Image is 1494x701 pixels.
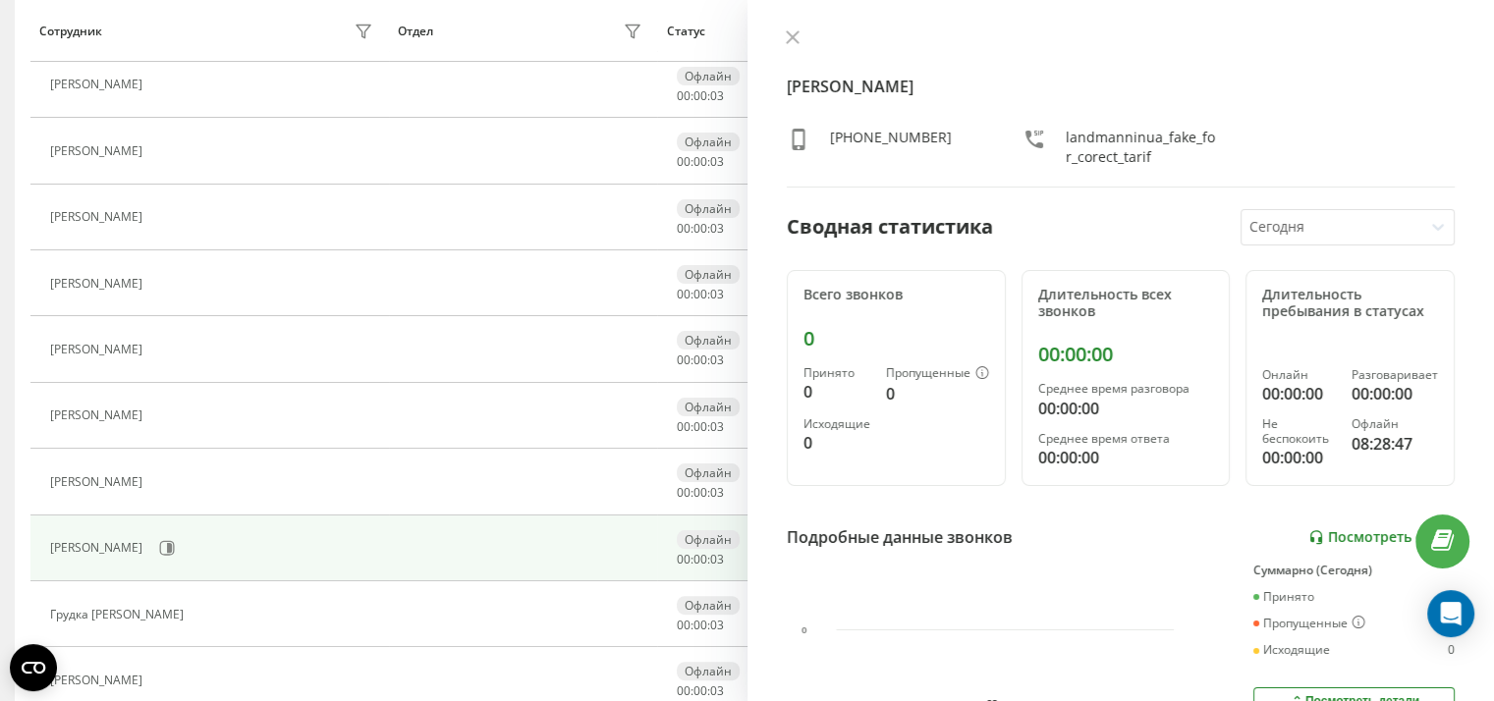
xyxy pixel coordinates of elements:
div: Офлайн [677,199,740,218]
div: 0 [803,431,870,455]
div: [PERSON_NAME] [50,343,147,356]
div: : : [677,89,724,103]
h4: [PERSON_NAME] [787,75,1456,98]
div: [PERSON_NAME] [50,277,147,291]
div: 00:00:00 [1038,397,1214,420]
div: : : [677,486,724,500]
div: Всего звонков [803,287,989,303]
div: Пропущенные [886,366,989,382]
div: Офлайн [677,331,740,350]
div: Среднее время разговора [1038,382,1214,396]
div: [PERSON_NAME] [50,475,147,489]
div: Офлайн [677,265,740,284]
div: Исходящие [803,417,870,431]
span: 00 [677,551,691,567]
div: Не беспокоить [1262,417,1336,446]
div: 00:00:00 [1038,343,1214,366]
span: 03 [710,153,724,170]
span: 03 [710,682,724,699]
div: [PERSON_NAME] [50,210,147,224]
div: [PERSON_NAME] [50,541,147,555]
span: 00 [677,286,691,302]
a: Посмотреть отчет [1308,529,1455,546]
span: 00 [693,617,707,633]
div: Статус [667,25,705,38]
div: [PERSON_NAME] [50,78,147,91]
div: 08:28:47 [1352,432,1438,456]
div: : : [677,684,724,698]
span: 00 [677,351,691,368]
div: [PERSON_NAME] [50,674,147,687]
div: Офлайн [677,463,740,482]
div: Среднее время ответа [1038,432,1214,446]
span: 03 [710,286,724,302]
div: : : [677,288,724,301]
span: 03 [710,87,724,104]
span: 00 [677,87,691,104]
div: landmanninua_fake_for_corect_tarif [1066,128,1219,167]
div: Суммарно (Сегодня) [1253,564,1455,577]
div: 0 [803,380,870,404]
div: 0 [1448,643,1455,657]
div: Офлайн [1352,417,1438,431]
div: Онлайн [1262,368,1336,382]
div: Длительность пребывания в статусах [1262,287,1438,320]
div: 00:00:00 [1038,446,1214,469]
div: Офлайн [677,662,740,680]
div: 00:00:00 [1262,382,1336,405]
span: 00 [693,682,707,699]
div: 00:00:00 [1262,446,1336,469]
span: 03 [710,617,724,633]
div: Принято [803,366,870,380]
div: Принято [1253,590,1314,604]
div: : : [677,353,724,367]
div: : : [677,420,724,434]
div: Офлайн [677,530,740,549]
div: Офлайн [677,596,740,615]
div: [PERSON_NAME] [50,408,147,422]
div: Длительность всех звонков [1038,287,1214,320]
span: 03 [710,551,724,567]
div: 0 [803,327,989,350]
span: 00 [677,682,691,699]
span: 03 [710,220,724,237]
div: [PHONE_NUMBER] [830,128,952,167]
span: 03 [710,351,724,368]
span: 00 [693,220,707,237]
div: Грудка [PERSON_NAME] [50,608,189,621]
div: 0 [886,382,989,405]
span: 00 [693,286,707,302]
div: Подробные данные звонков [787,525,1013,549]
span: 00 [677,418,691,435]
span: 00 [677,484,691,501]
div: Офлайн [677,398,740,416]
span: 00 [677,153,691,170]
span: 00 [693,351,707,368]
span: 00 [677,220,691,237]
div: : : [677,553,724,566]
div: : : [677,155,724,169]
span: 03 [710,484,724,501]
div: 00:00:00 [1352,382,1438,405]
button: Open CMP widget [10,644,57,691]
div: Исходящие [1253,643,1330,657]
span: 00 [677,617,691,633]
div: Open Intercom Messenger [1427,590,1474,637]
span: 00 [693,551,707,567]
text: 0 [802,624,807,635]
div: Сводная статистика [787,212,993,242]
div: : : [677,619,724,632]
div: Сотрудник [39,25,102,38]
span: 03 [710,418,724,435]
div: Разговаривает [1352,368,1438,382]
span: 00 [693,153,707,170]
span: 00 [693,87,707,104]
div: : : [677,222,724,236]
div: [PERSON_NAME] [50,144,147,158]
div: Отдел [398,25,433,38]
div: Офлайн [677,67,740,85]
div: Офлайн [677,133,740,151]
span: 00 [693,418,707,435]
div: Пропущенные [1253,616,1365,631]
span: 00 [693,484,707,501]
